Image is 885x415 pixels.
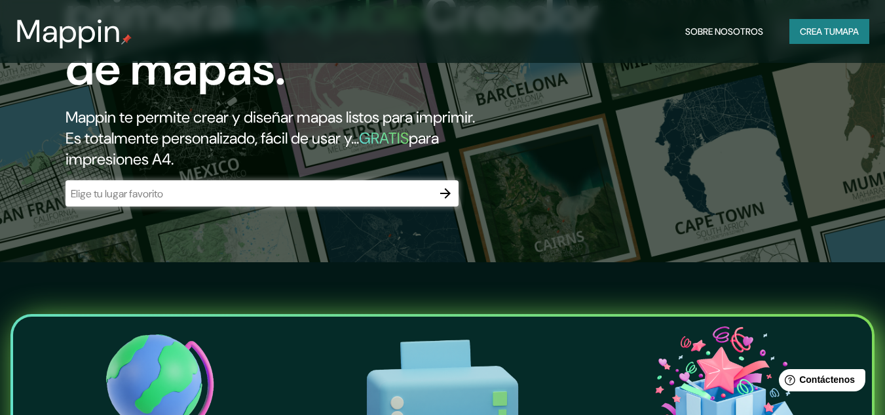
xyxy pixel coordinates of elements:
[66,107,475,127] font: Mappin te permite crear y diseñar mapas listos para imprimir.
[800,26,835,37] font: Crea tu
[789,19,869,44] button: Crea tumapa
[66,128,359,148] font: Es totalmente personalizado, fácil de usar y...
[66,128,439,169] font: para impresiones A4.
[121,34,132,45] img: pin de mapeo
[359,128,409,148] font: GRATIS
[16,10,121,52] font: Mappin
[768,364,871,401] iframe: Lanzador de widgets de ayuda
[66,186,432,201] input: Elige tu lugar favorito
[680,19,768,44] button: Sobre nosotros
[835,26,859,37] font: mapa
[685,26,763,37] font: Sobre nosotros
